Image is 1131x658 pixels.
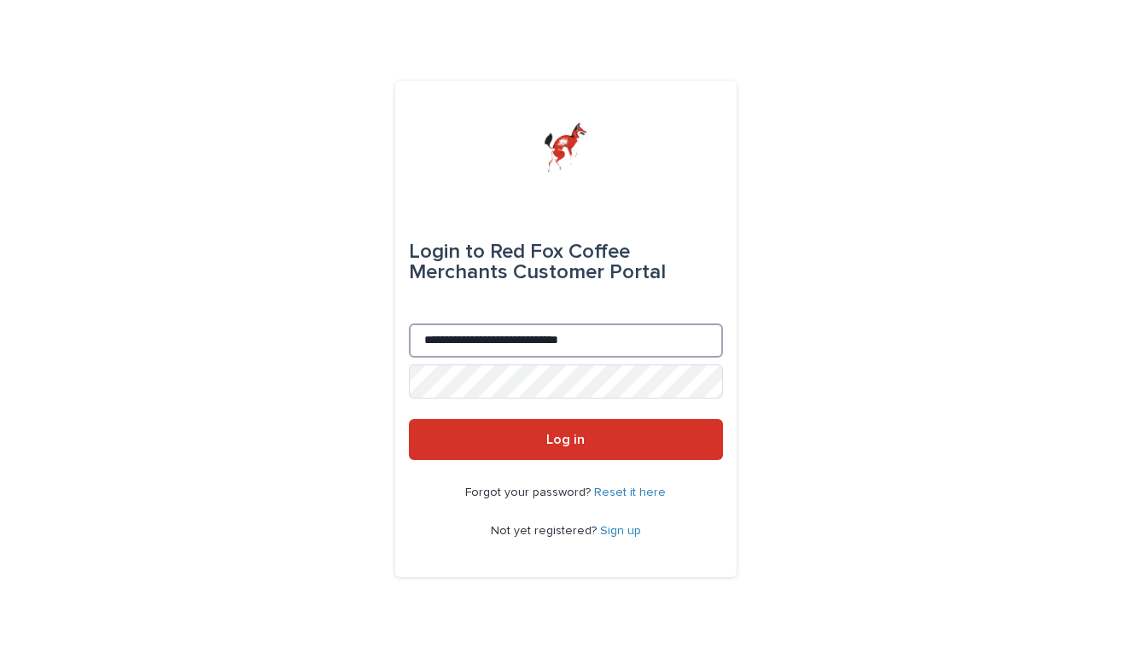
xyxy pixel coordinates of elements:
[594,486,666,498] a: Reset it here
[546,433,585,446] span: Log in
[600,525,641,537] a: Sign up
[409,419,723,460] button: Log in
[409,242,485,262] span: Login to
[544,122,587,173] img: zttTXibQQrCfv9chImQE
[491,525,600,537] span: Not yet registered?
[465,486,594,498] span: Forgot your password?
[409,228,723,296] div: Red Fox Coffee Merchants Customer Portal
